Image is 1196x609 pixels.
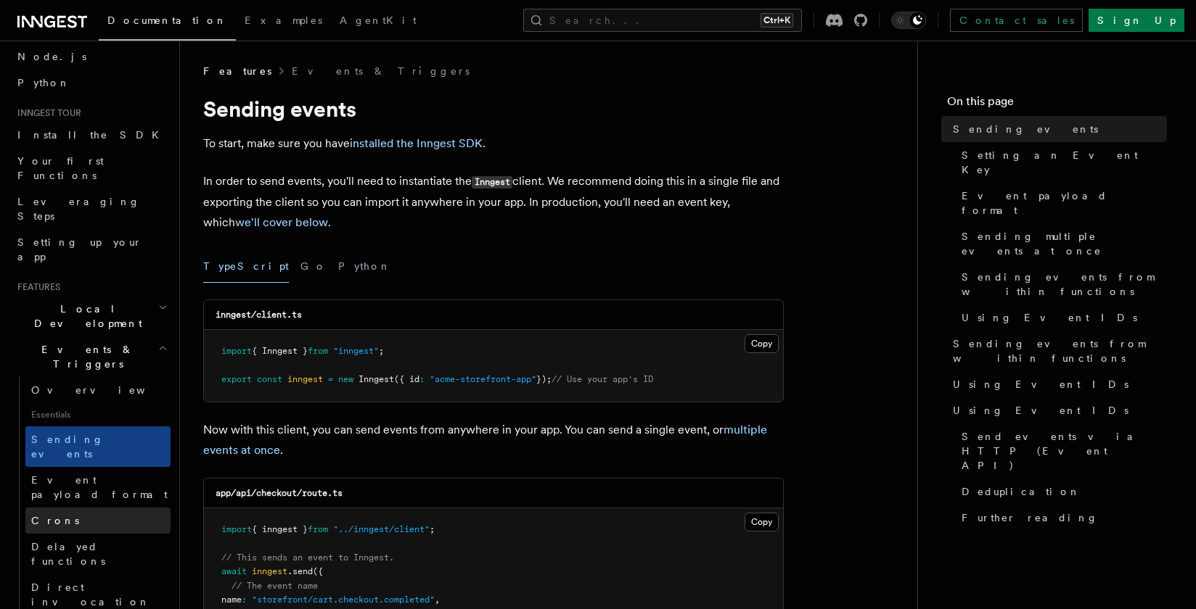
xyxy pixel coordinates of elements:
span: "inngest" [333,346,379,356]
a: Node.js [12,43,171,70]
span: Python [17,77,70,88]
span: : [419,374,425,384]
span: "../inngest/client" [333,524,430,534]
span: { inngest } [252,524,308,534]
span: Further reading [962,510,1098,525]
button: Copy [745,513,779,531]
span: Using Event IDs [953,403,1129,418]
button: Copy [745,334,779,353]
button: Events & Triggers [12,336,171,377]
span: // This sends an event to Inngest. [221,552,394,563]
a: Documentation [99,4,236,41]
span: from [308,524,328,534]
span: Local Development [12,302,158,331]
span: inngest [287,374,323,384]
span: name [221,594,242,605]
span: Your first Functions [17,155,104,181]
kbd: Ctrl+K [761,13,793,28]
a: AgentKit [331,4,425,39]
span: Inngest [359,374,394,384]
span: Event payload format [962,188,1167,217]
span: Sending events from within functions [953,336,1167,365]
a: installed the Inngest SDK [350,136,483,150]
span: Crons [31,515,79,526]
a: Send events via HTTP (Event API) [956,423,1167,478]
span: { Inngest } [252,346,308,356]
span: Overview [31,384,181,396]
a: Event payload format [25,467,171,507]
a: Overview [25,377,171,403]
span: Essentials [25,403,171,426]
a: we'll cover below [235,215,328,229]
button: Python [338,250,391,283]
h4: On this page [947,93,1167,116]
button: Toggle dark mode [891,12,926,29]
a: Sending multiple events at once [956,223,1167,264]
a: Your first Functions [12,148,171,188]
span: Examples [245,14,322,26]
span: "storefront/cart.checkout.completed" [252,594,435,605]
a: Sending events from within functions [956,264,1167,304]
span: const [257,374,282,384]
span: Features [12,281,60,293]
a: Using Event IDs [956,304,1167,331]
button: Local Development [12,296,171,336]
a: Further reading [956,505,1167,531]
code: app/api/checkout/route.ts [216,488,343,498]
a: Setting an Event Key [956,142,1167,183]
span: ; [430,524,435,534]
span: inngest [252,566,287,576]
a: Sending events [947,116,1167,142]
span: import [221,524,252,534]
p: Now with this client, you can send events from anywhere in your app. You can send a single event,... [203,420,784,460]
span: Using Event IDs [962,310,1137,325]
span: // Use your app's ID [552,374,653,384]
span: Sending events from within functions [962,270,1167,299]
button: Search...Ctrl+K [523,9,802,32]
span: Documentation [107,14,227,26]
span: Events & Triggers [12,342,158,371]
a: Sign Up [1089,9,1184,32]
span: export [221,374,252,384]
a: Event payload format [956,183,1167,223]
span: Inngest tour [12,107,81,119]
span: Direct invocation [31,581,150,608]
h1: Sending events [203,96,784,122]
a: Using Event IDs [947,397,1167,423]
span: import [221,346,252,356]
a: Python [12,70,171,96]
span: .send [287,566,313,576]
a: Install the SDK [12,122,171,148]
span: AgentKit [340,14,417,26]
span: // The event name [232,581,318,591]
a: Using Event IDs [947,371,1167,397]
span: }); [536,374,552,384]
span: Setting an Event Key [962,148,1167,177]
span: from [308,346,328,356]
span: new [338,374,353,384]
a: multiple events at once [203,423,767,457]
span: Sending events [31,434,104,460]
a: Deduplication [956,478,1167,505]
span: Delayed functions [31,541,105,567]
p: To start, make sure you have . [203,133,784,154]
span: Install the SDK [17,129,168,141]
span: , [435,594,440,605]
span: : [242,594,247,605]
a: Sending events [25,426,171,467]
code: inngest/client.ts [216,310,302,320]
a: Delayed functions [25,534,171,574]
span: Features [203,64,271,78]
a: Setting up your app [12,229,171,270]
a: Events & Triggers [292,64,470,78]
button: Go [300,250,327,283]
span: Leveraging Steps [17,196,140,222]
a: Leveraging Steps [12,188,171,229]
span: Event payload format [31,474,168,500]
span: ({ [313,566,323,576]
span: Setting up your app [17,236,142,262]
span: Using Event IDs [953,377,1129,391]
span: Send events via HTTP (Event API) [962,429,1167,473]
span: Sending events [953,122,1098,136]
span: Node.js [17,51,86,62]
